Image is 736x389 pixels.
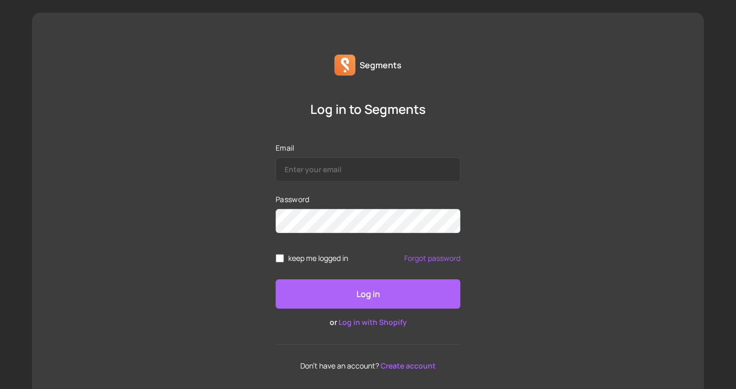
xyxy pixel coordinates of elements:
input: remember me [276,254,284,262]
p: Log in [356,288,380,300]
label: Email [276,143,460,153]
button: Log in [276,279,460,309]
p: Log in to Segments [276,101,460,118]
input: Password [276,209,460,233]
label: Password [276,194,460,205]
span: keep me logged in [288,254,348,262]
p: Don't have an account? [276,362,460,370]
a: Forgot password [404,254,460,262]
p: Segments [360,59,402,71]
a: Create account [381,361,436,371]
input: Email [276,157,460,182]
p: or [276,317,460,328]
a: Log in with Shopify [339,317,407,327]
